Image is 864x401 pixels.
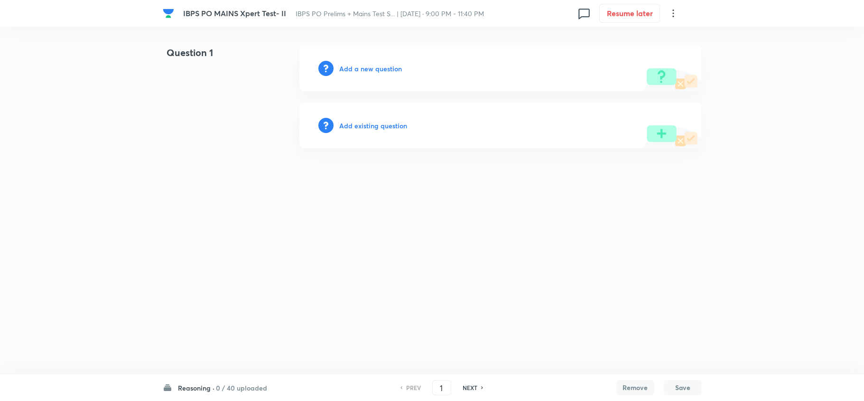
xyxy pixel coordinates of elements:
[178,383,214,393] h6: Reasoning ·
[216,383,267,393] h6: 0 / 40 uploaded
[463,383,477,392] h6: NEXT
[296,9,484,18] span: IBPS PO Prelims + Mains Test S... | [DATE] · 9:00 PM - 11:40 PM
[163,8,174,19] img: Company Logo
[599,4,660,23] button: Resume later
[339,121,407,131] h6: Add existing question
[616,380,654,395] button: Remove
[183,8,286,18] span: IBPS PO MAINS Xpert Test- II
[163,8,176,19] a: Company Logo
[339,64,402,74] h6: Add a new question
[406,383,421,392] h6: PREV
[664,380,702,395] button: Save
[163,46,269,67] h4: Question 1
